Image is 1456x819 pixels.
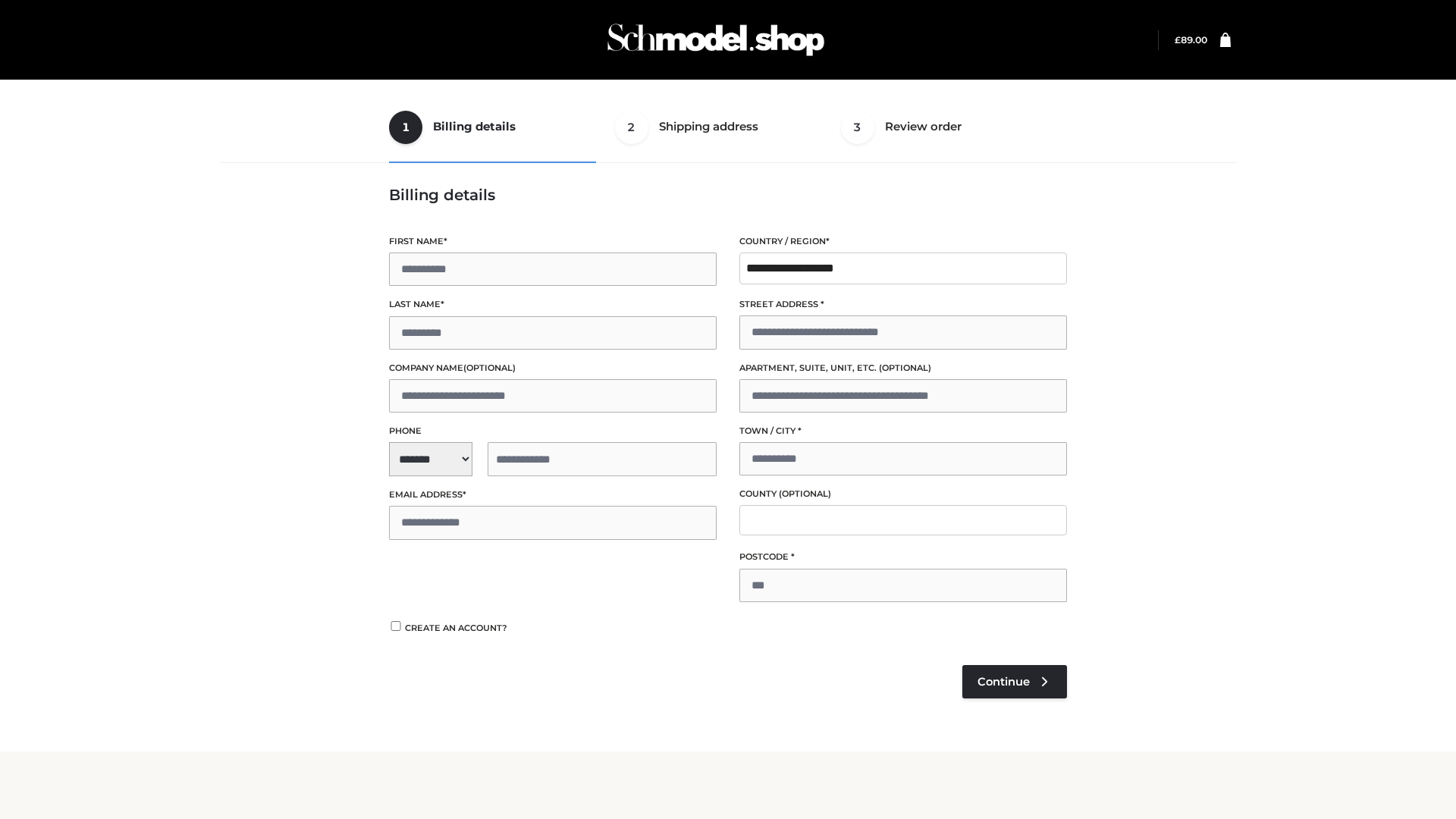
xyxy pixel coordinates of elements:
[389,361,717,375] label: Company name
[739,361,1067,375] label: Apartment, suite, unit, etc.
[739,550,1067,564] label: Postcode
[739,297,1067,312] label: Street address
[739,234,1067,249] label: Country / Region
[739,424,1067,438] label: Town / City
[389,424,717,438] label: Phone
[463,362,516,373] span: (optional)
[405,623,507,633] span: Create an account?
[389,234,717,249] label: First name
[389,621,403,631] input: Create an account?
[602,10,830,70] img: Schmodel Admin 964
[1175,34,1181,45] span: £
[879,362,931,373] span: (optional)
[389,186,1067,204] h3: Billing details
[389,297,717,312] label: Last name
[389,488,717,502] label: Email address
[962,665,1067,698] a: Continue
[739,487,1067,501] label: County
[779,488,831,499] span: (optional)
[1175,34,1207,45] bdi: 89.00
[1175,34,1207,45] a: £89.00
[977,675,1030,689] span: Continue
